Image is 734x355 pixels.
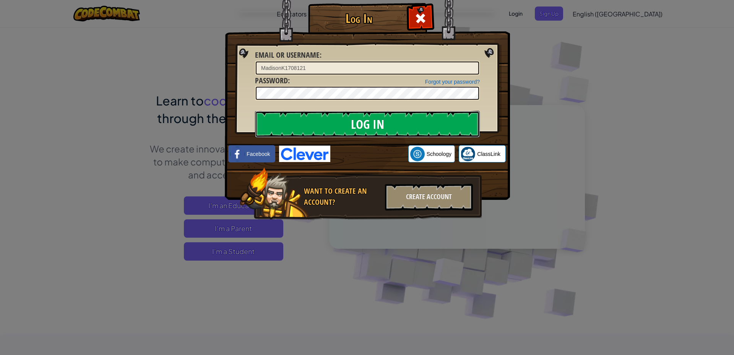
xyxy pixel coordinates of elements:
[410,147,425,161] img: schoology.png
[255,111,480,138] input: Log In
[461,147,475,161] img: classlink-logo-small.png
[385,184,473,211] div: Create Account
[304,186,380,207] div: Want to create an account?
[425,79,480,85] a: Forgot your password?
[279,146,330,162] img: clever-logo-blue.png
[255,75,290,86] label: :
[255,75,288,86] span: Password
[255,50,322,61] label: :
[427,150,451,158] span: Schoology
[310,12,408,25] h1: Log In
[330,146,408,162] iframe: Sign in with Google Button
[477,150,500,158] span: ClassLink
[255,50,320,60] span: Email or Username
[230,147,245,161] img: facebook_small.png
[247,150,270,158] span: Facebook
